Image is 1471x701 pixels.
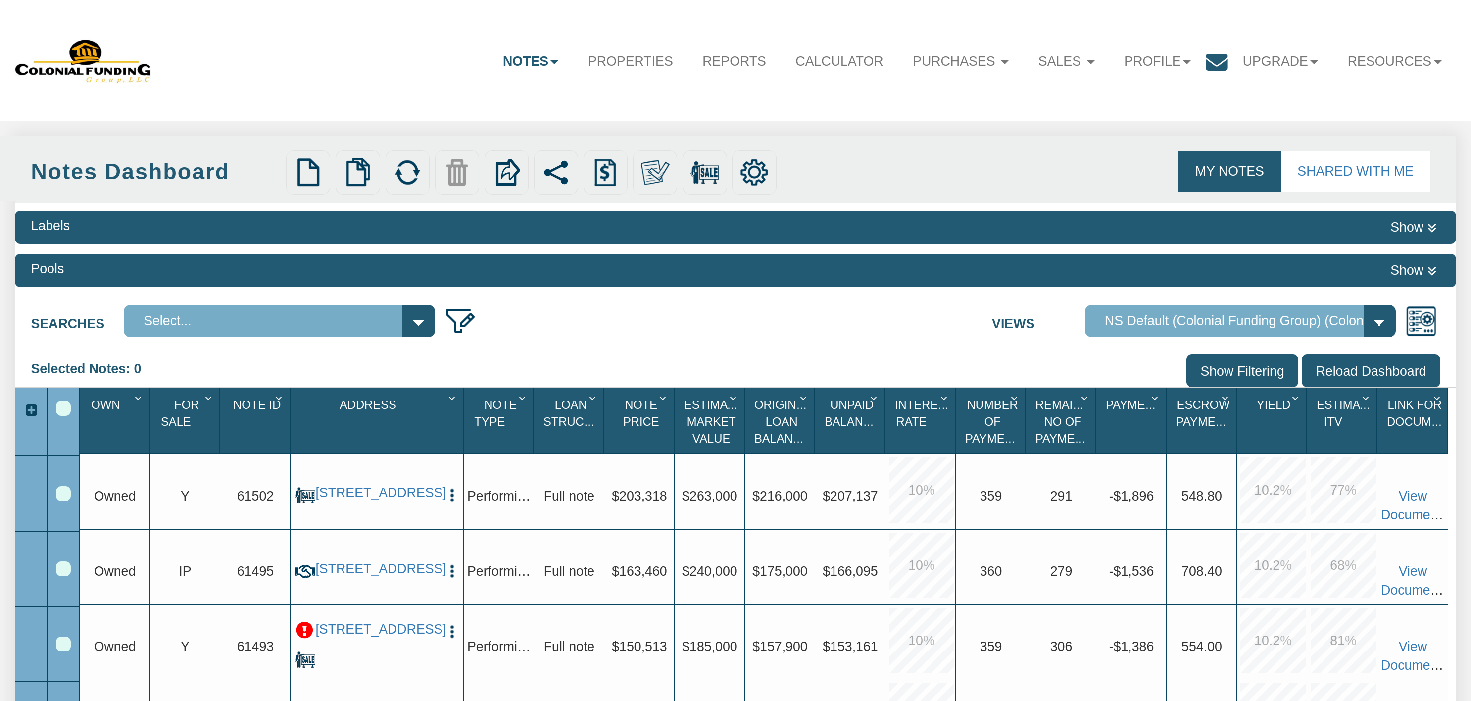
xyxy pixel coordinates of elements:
img: views.png [1405,305,1437,337]
div: Unpaid Balance Sort None [819,391,885,450]
label: Views [992,305,1085,333]
div: Column Menu [1429,388,1448,405]
div: Column Menu [585,388,603,405]
img: settings.png [740,158,768,187]
img: make_own.png [641,158,669,187]
span: $263,000 [682,489,737,504]
div: Sort None [1311,391,1377,450]
a: Profile [1110,42,1206,81]
div: Sort None [1241,391,1307,450]
span: Number Of Payments [965,398,1028,445]
button: Show [1386,259,1440,281]
div: Select All [56,401,71,416]
div: Sort None [294,391,463,450]
span: 61493 [237,640,274,654]
span: 360 [980,564,1002,579]
img: cell-menu.png [444,563,460,580]
img: export.svg [492,158,521,187]
div: Labels [31,216,70,235]
span: Owned [94,564,136,579]
button: Press to open the note menu [444,561,460,580]
span: Full note [544,564,595,579]
a: View Documents [1381,489,1448,523]
div: Yield Sort None [1241,391,1307,450]
a: 7118 Heron, Houston, TX, 77087 [315,561,439,577]
div: Notes Dashboard [31,156,281,188]
span: Estimated Market Value [684,398,750,445]
span: Note Id [233,398,281,411]
span: $240,000 [682,564,737,579]
span: 359 [980,489,1002,504]
div: Column Menu [655,388,674,405]
label: Searches [31,305,124,333]
img: trash-disabled.png [443,158,471,187]
a: Properties [573,42,687,81]
div: Column Menu [1358,388,1376,405]
div: Column Menu [201,388,219,405]
a: Resources [1333,42,1456,81]
a: 712 Ave M, S. Houston, TX, 77587 [315,621,439,637]
div: Column Menu [1147,388,1166,405]
a: Purchases [898,42,1024,81]
a: Upgrade [1228,42,1333,81]
div: Column Menu [1288,388,1306,405]
div: Sort None [819,391,885,450]
div: Sort None [1171,391,1236,450]
input: Reload Dashboard [1302,354,1440,387]
div: Sort None [1100,391,1166,450]
img: share.svg [542,158,570,187]
div: 10.2 [1240,608,1306,673]
div: Estimated Market Value Sort None [679,391,744,450]
a: Sales [1024,42,1110,81]
div: Note Price Sort None [608,391,674,450]
div: Note Id Sort None [224,391,290,450]
div: Column Menu [1007,388,1025,405]
span: Link For Documents [1387,398,1463,428]
span: Own [91,398,120,411]
span: $185,000 [682,640,737,654]
span: $175,000 [752,564,808,579]
img: copy.png [343,158,372,187]
span: Remaining No Of Payments [1035,398,1102,445]
div: Column Menu [866,388,884,405]
div: 81.0 [1311,608,1376,673]
span: 306 [1050,640,1073,654]
a: Reports [687,42,781,81]
span: $150,513 [612,640,667,654]
div: Sort None [84,391,149,450]
div: Address Sort None [294,391,463,450]
div: Remaining No Of Payments Sort None [1030,391,1096,450]
div: Sort None [749,391,815,450]
span: $157,900 [752,640,808,654]
button: Press to open the note menu [444,621,460,640]
div: Row 3, Row Selection Checkbox [56,637,71,651]
span: Unpaid Balance [825,398,880,428]
img: deal_progress.svg [295,563,315,580]
img: cell-menu.png [444,487,460,503]
span: Performing [467,640,532,654]
span: $203,318 [612,489,667,504]
span: Interest Rate [895,398,953,428]
div: For Sale Sort None [154,391,220,450]
div: Original Loan Balance Sort None [749,391,815,450]
div: 77.0 [1311,457,1376,523]
span: Yield [1257,398,1291,411]
span: 554.00 [1181,640,1222,654]
span: 279 [1050,564,1073,579]
span: Performing [467,489,532,504]
span: Owned [94,640,136,654]
a: Notes [488,42,573,81]
span: Owned [94,489,136,504]
span: Payment(P&I) [1106,398,1188,411]
div: Column Menu [936,388,955,405]
div: Selected Notes: 0 [31,354,148,383]
a: 2701 Huckleberry, Pasadena, TX, 77502 [315,485,439,501]
span: Performing [467,564,532,579]
span: Original Loan Balance [754,398,811,445]
div: 68.0 [1311,533,1376,598]
div: Sort None [679,391,744,450]
a: View Documents [1381,640,1448,673]
div: Column Menu [796,388,814,405]
span: Note Price [623,398,659,428]
div: 10.2 [1240,457,1306,523]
